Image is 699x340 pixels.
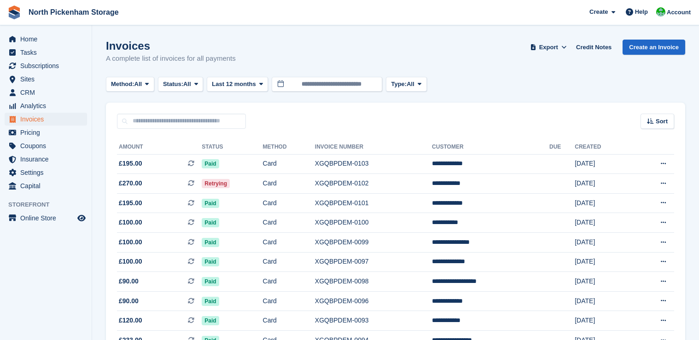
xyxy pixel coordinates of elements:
[5,166,87,179] a: menu
[315,213,432,233] td: XGQBPDEM-0100
[207,77,268,92] button: Last 12 months
[432,140,549,155] th: Customer
[20,166,76,179] span: Settings
[106,53,236,64] p: A complete list of invoices for all payments
[5,59,87,72] a: menu
[263,252,315,272] td: Card
[315,174,432,194] td: XGQBPDEM-0102
[119,198,142,208] span: £195.00
[656,117,668,126] span: Sort
[202,238,219,247] span: Paid
[20,86,76,99] span: CRM
[5,99,87,112] a: menu
[134,80,142,89] span: All
[667,8,691,17] span: Account
[575,193,632,213] td: [DATE]
[202,199,219,208] span: Paid
[7,6,21,19] img: stora-icon-8386f47178a22dfd0bd8f6a31ec36ba5ce8667c1dd55bd0f319d3a0aa187defe.svg
[20,59,76,72] span: Subscriptions
[407,80,414,89] span: All
[575,272,632,292] td: [DATE]
[263,291,315,311] td: Card
[111,80,134,89] span: Method:
[263,213,315,233] td: Card
[575,140,632,155] th: Created
[315,154,432,174] td: XGQBPDEM-0103
[623,40,685,55] a: Create an Invoice
[575,311,632,331] td: [DATE]
[212,80,256,89] span: Last 12 months
[119,159,142,168] span: £195.00
[20,113,76,126] span: Invoices
[5,179,87,192] a: menu
[263,154,315,174] td: Card
[119,277,139,286] span: £90.00
[635,7,648,17] span: Help
[315,233,432,253] td: XGQBPDEM-0099
[575,252,632,272] td: [DATE]
[202,297,219,306] span: Paid
[158,77,203,92] button: Status: All
[575,291,632,311] td: [DATE]
[25,5,122,20] a: North Pickenham Storage
[315,193,432,213] td: XGQBPDEM-0101
[20,73,76,86] span: Sites
[106,77,154,92] button: Method: All
[528,40,569,55] button: Export
[572,40,615,55] a: Credit Notes
[315,252,432,272] td: XGQBPDEM-0097
[5,86,87,99] a: menu
[589,7,608,17] span: Create
[8,200,92,209] span: Storefront
[119,257,142,266] span: £100.00
[263,233,315,253] td: Card
[315,311,432,331] td: XGQBPDEM-0093
[20,139,76,152] span: Coupons
[202,257,219,266] span: Paid
[5,73,87,86] a: menu
[315,140,432,155] th: Invoice Number
[5,46,87,59] a: menu
[20,33,76,46] span: Home
[575,233,632,253] td: [DATE]
[20,153,76,166] span: Insurance
[386,77,426,92] button: Type: All
[20,126,76,139] span: Pricing
[5,126,87,139] a: menu
[119,179,142,188] span: £270.00
[202,179,230,188] span: Retrying
[119,218,142,227] span: £100.00
[315,272,432,292] td: XGQBPDEM-0098
[163,80,183,89] span: Status:
[263,272,315,292] td: Card
[20,99,76,112] span: Analytics
[575,154,632,174] td: [DATE]
[315,291,432,311] td: XGQBPDEM-0096
[20,46,76,59] span: Tasks
[263,140,315,155] th: Method
[263,311,315,331] td: Card
[202,316,219,325] span: Paid
[117,140,202,155] th: Amount
[656,7,665,17] img: Chris Gulliver
[5,33,87,46] a: menu
[20,212,76,225] span: Online Store
[76,213,87,224] a: Preview store
[539,43,558,52] span: Export
[119,316,142,325] span: £120.00
[263,193,315,213] td: Card
[5,153,87,166] a: menu
[106,40,236,52] h1: Invoices
[183,80,191,89] span: All
[391,80,407,89] span: Type:
[5,212,87,225] a: menu
[5,139,87,152] a: menu
[263,174,315,194] td: Card
[119,237,142,247] span: £100.00
[549,140,575,155] th: Due
[119,296,139,306] span: £90.00
[202,218,219,227] span: Paid
[575,213,632,233] td: [DATE]
[20,179,76,192] span: Capital
[5,113,87,126] a: menu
